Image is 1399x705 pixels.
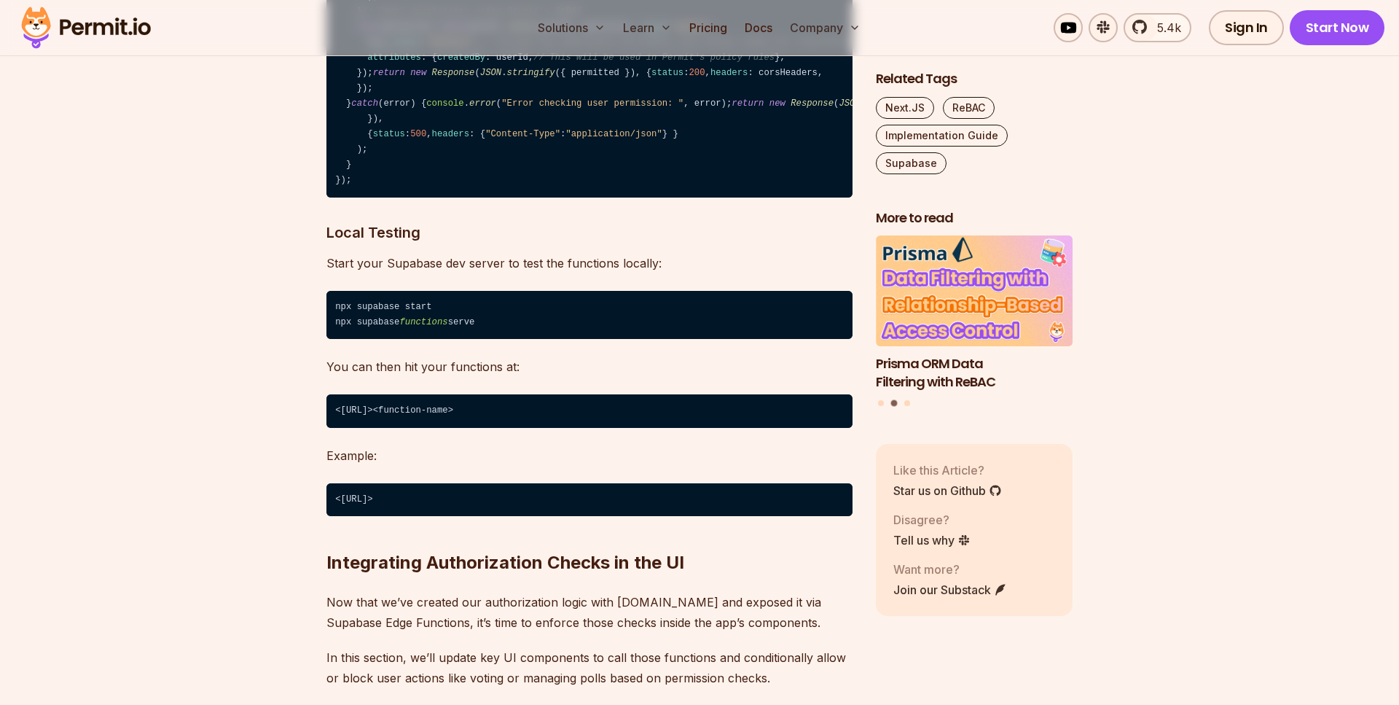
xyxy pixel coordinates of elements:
[943,97,995,119] a: ReBAC
[485,129,560,139] span: "Content-Type"
[876,70,1073,88] h2: Related Tags
[876,355,1073,392] h3: Prisma ORM Data Filtering with ReBAC
[769,98,785,109] span: new
[651,68,683,78] span: status
[739,13,778,42] a: Docs
[1148,19,1181,36] span: 5.4k
[876,209,1073,227] h2: More to read
[893,461,1002,479] p: Like this Article?
[469,98,496,109] span: error
[876,152,947,174] a: Supabase
[839,98,860,109] span: JSON
[891,400,898,407] button: Go to slide 2
[617,13,678,42] button: Learn
[878,401,884,407] button: Go to slide 1
[326,592,853,633] p: Now that we’ve created our authorization logic with [DOMAIN_NAME] and exposed it via Supabase Edg...
[532,13,611,42] button: Solutions
[326,483,853,517] code: <[URL]>
[410,129,426,139] span: 500
[1290,10,1385,45] a: Start Now
[367,52,421,63] span: attributes
[410,68,426,78] span: new
[373,129,405,139] span: status
[480,68,501,78] span: JSON
[326,221,853,244] h3: Local Testing
[683,13,733,42] a: Pricing
[15,3,157,52] img: Permit logo
[893,531,971,549] a: Tell us why
[784,13,866,42] button: Company
[710,68,748,78] span: headers
[326,445,853,466] p: Example:
[876,236,1073,409] div: Posts
[1209,10,1284,45] a: Sign In
[326,253,853,273] p: Start your Supabase dev server to test the functions locally:
[876,125,1008,147] a: Implementation Guide
[399,317,447,327] span: functions
[326,493,853,574] h2: Integrating Authorization Checks in the UI
[893,482,1002,499] a: Star us on Github
[507,68,555,78] span: stringify
[876,236,1073,347] img: Prisma ORM Data Filtering with ReBAC
[893,561,1007,578] p: Want more?
[373,68,405,78] span: return
[351,98,378,109] span: catch
[893,581,1007,599] a: Join our Substack
[876,236,1073,392] li: 2 of 3
[432,129,469,139] span: headers
[689,68,705,78] span: 200
[426,98,463,109] span: console
[326,647,853,688] p: In this section, we’ll update key UI components to call those functions and conditionally allow o...
[791,98,834,109] span: Response
[501,98,683,109] span: "Error checking user permission: "
[876,236,1073,392] a: Prisma ORM Data Filtering with ReBACPrisma ORM Data Filtering with ReBAC
[326,291,853,340] code: npx supabase start npx supabase serve
[533,52,775,63] span: // This will be used in Permit's policy rules
[437,52,485,63] span: createdBy
[326,394,853,428] code: <[URL]><function-name>
[893,511,971,529] p: Disagree?
[326,357,853,377] p: You can then hit your functions at:
[904,401,910,407] button: Go to slide 3
[1124,13,1191,42] a: 5.4k
[565,129,662,139] span: "application/json"
[432,68,475,78] span: Response
[876,97,934,119] a: Next.JS
[732,98,764,109] span: return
